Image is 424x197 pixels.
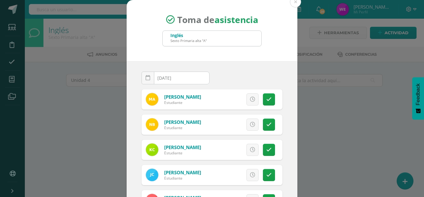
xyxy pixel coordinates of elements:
input: Fecha de Inasistencia [142,72,209,84]
div: Estudiante [164,125,201,130]
img: f28eb4b6fab418469f2f23948b7ed773.png [146,118,158,131]
img: b9b6d425ea1ead30468f74e53540b009.png [146,143,158,156]
span: Feedback [415,83,421,105]
a: [PERSON_NAME] [164,144,201,150]
div: Estudiante [164,176,201,181]
span: Toma de [177,14,258,26]
div: Sexto Primaria alta "A" [170,38,207,43]
div: Estudiante [164,150,201,156]
div: Estudiante [164,100,201,105]
span: Excusa [217,144,234,156]
a: [PERSON_NAME] [164,94,201,100]
a: [PERSON_NAME] [164,169,201,176]
img: 20f20ea690276bb7a245953b315f0935.png [146,93,158,106]
span: Excusa [217,169,234,181]
a: [PERSON_NAME] [164,119,201,125]
input: Busca un grado o sección aquí... [163,31,261,46]
span: Excusa [217,94,234,105]
button: Feedback - Mostrar encuesta [412,77,424,120]
strong: asistencia [214,14,258,26]
div: Inglés [170,32,207,38]
img: f52098196d31eb9eb57aa103c571c542.png [146,169,158,181]
span: Excusa [217,119,234,130]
